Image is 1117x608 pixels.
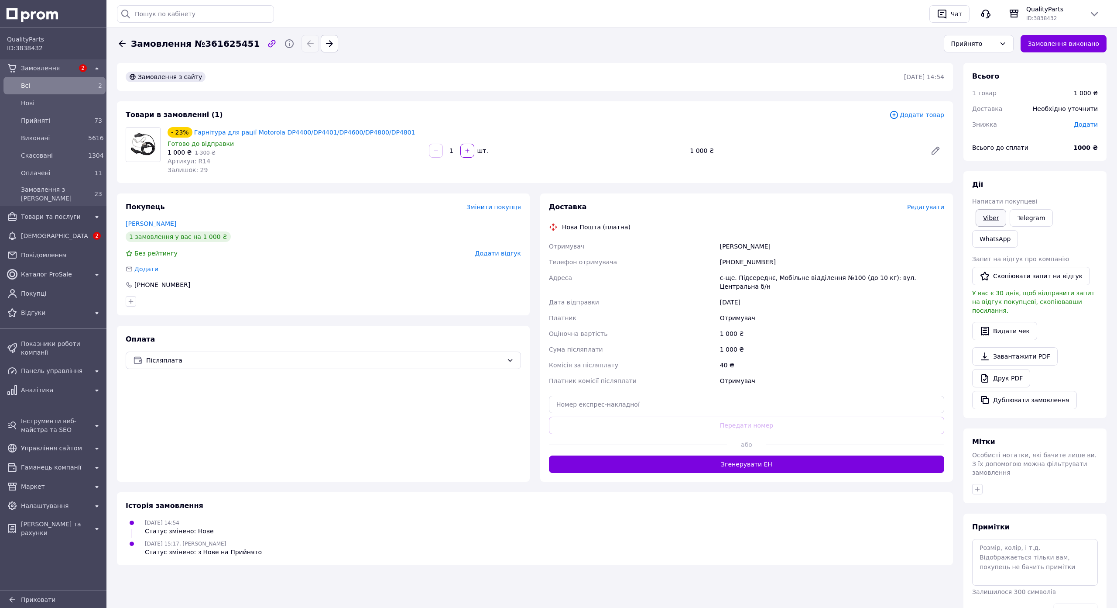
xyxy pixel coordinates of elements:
span: 1 000 ₴ [168,149,192,156]
span: Залишок: 29 [168,166,208,173]
span: Замовлення №361625451 [131,38,260,50]
a: Telegram [1010,209,1052,227]
b: 1000 ₴ [1073,144,1098,151]
span: 23 [94,190,102,197]
span: Покупці [21,289,102,298]
span: Історія замовлення [126,501,203,510]
span: Залишилося 300 символів [972,588,1056,595]
span: [PERSON_NAME] та рахунки [21,520,88,537]
span: або [727,440,767,449]
span: Знижка [972,121,997,128]
a: Редагувати [927,142,944,159]
a: Viber [976,209,1006,227]
span: Редагувати [907,204,944,211]
span: Змінити покупця [466,204,521,211]
span: Примітки [972,523,1010,531]
span: Запит на відгук про компанію [972,256,1069,263]
span: 2 [98,82,102,89]
span: Комісія за післяплату [549,362,618,369]
span: [DEMOGRAPHIC_DATA] [21,231,88,240]
button: Згенерувати ЕН [549,456,944,473]
div: 1 замовлення у вас на 1 000 ₴ [126,231,231,242]
span: Отримувач [549,243,584,250]
span: Доставка [972,105,1002,112]
span: Додати [1074,121,1098,128]
div: [PERSON_NAME] [718,238,946,254]
span: У вас є 30 днів, щоб відправити запит на відгук покупцеві, скопіювавши посилання. [972,290,1095,314]
span: Прийняті [21,116,85,125]
span: 2 [79,64,87,72]
span: Аналітика [21,386,88,394]
span: Додати [134,266,158,273]
div: Замовлення з сайту [126,72,206,82]
span: Післяплата [146,356,503,365]
span: Відгуки [21,308,88,317]
input: Номер експрес-накладної [549,396,944,413]
div: Отримувач [718,373,946,389]
span: Всi [21,81,85,90]
div: Нова Пошта (платна) [560,223,633,231]
span: ID: 3838432 [1026,15,1057,21]
span: Панель управління [21,366,88,375]
span: Доставка [549,203,587,211]
span: Замовлення [21,64,74,73]
span: Замовлення з [PERSON_NAME] [21,185,85,203]
span: Налаштування [21,501,88,510]
a: Гарнітура для рації Motorola DP4400/DP4401/DP4600/DP4800/DP4801 [194,129,415,136]
span: Всього [972,72,999,80]
span: Платник комісії післяплати [549,377,637,384]
a: Завантажити PDF [972,347,1058,366]
div: Прийнято [951,39,996,48]
span: Дії [972,180,983,189]
span: Мітки [972,438,995,446]
span: Товари в замовленні (1) [126,111,223,119]
span: Написати покупцеві [972,198,1037,205]
span: Нові [21,99,102,107]
button: Видати чек [972,322,1037,340]
span: Дата відправки [549,299,599,306]
div: 1 000 ₴ [718,342,946,357]
span: Без рейтингу [134,250,178,257]
span: QualityParts [1026,5,1082,14]
div: с-ще. Підсереднє, Мобільне відділення №100 (до 10 кг): вул. Центральна б/н [718,270,946,294]
button: Чат [929,5,970,23]
div: - 23% [168,127,192,138]
div: Отримувач [718,310,946,326]
span: Особисті нотатки, які бачите лише ви. З їх допомогою можна фільтрувати замовлення [972,452,1096,476]
span: Готово до відправки [168,140,234,147]
span: Адреса [549,274,572,281]
div: [PHONE_NUMBER] [718,254,946,270]
a: WhatsApp [972,230,1018,248]
span: [DATE] 14:54 [145,520,179,526]
div: [PHONE_NUMBER] [134,280,191,289]
div: [DATE] [718,294,946,310]
span: Покупець [126,203,165,211]
div: 40 ₴ [718,357,946,373]
div: Чат [949,7,964,21]
input: Пошук по кабінету [117,5,274,23]
span: 1304 [88,152,104,159]
span: Сума післяплати [549,346,603,353]
div: Статус змінено: з Нове на Прийнято [145,548,262,556]
span: Оплачені [21,169,85,177]
span: Приховати [21,596,55,603]
div: шт. [475,146,489,155]
span: Каталог ProSale [21,270,88,279]
span: 2 [93,232,101,240]
span: Телефон отримувача [549,259,617,266]
button: Замовлення виконано [1021,35,1107,52]
span: Додати відгук [475,250,521,257]
span: Повідомлення [21,251,102,259]
div: Необхідно уточнити [1028,99,1103,118]
span: Додати товар [889,110,944,120]
span: Інструменти веб-майстра та SEO [21,417,88,434]
span: 1 300 ₴ [195,150,215,156]
span: Оплата [126,335,155,343]
span: Маркет [21,482,88,491]
span: 1 товар [972,90,997,97]
span: [DATE] 15:17, [PERSON_NAME] [145,541,226,547]
button: Скопіювати запит на відгук [972,267,1090,285]
a: [PERSON_NAME] [126,220,176,227]
span: 11 [94,169,102,176]
span: Скасовані [21,151,85,160]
